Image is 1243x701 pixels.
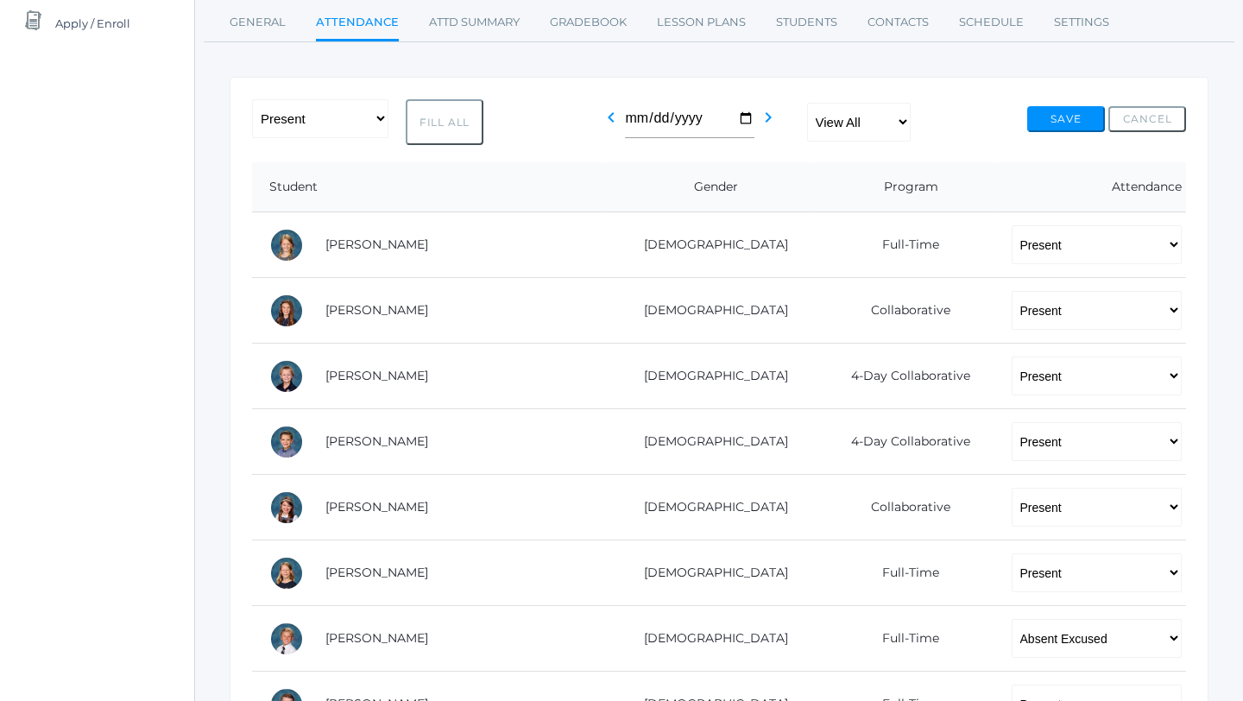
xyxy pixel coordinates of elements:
[1027,106,1105,132] button: Save
[269,622,304,656] div: Ian Doyle
[604,409,815,475] td: [DEMOGRAPHIC_DATA]
[1108,106,1186,132] button: Cancel
[406,99,483,145] button: Fill All
[815,212,994,278] td: Full-Time
[868,5,929,40] a: Contacts
[994,162,1186,212] th: Attendance
[604,606,815,672] td: [DEMOGRAPHIC_DATA]
[815,606,994,672] td: Full-Time
[325,237,428,252] a: [PERSON_NAME]
[269,228,304,262] div: Amelia Adams
[815,409,994,475] td: 4-Day Collaborative
[269,490,304,525] div: Brynn Boyer
[815,344,994,409] td: 4-Day Collaborative
[325,368,428,383] a: [PERSON_NAME]
[815,162,994,212] th: Program
[269,425,304,459] div: James Bernardi
[1054,5,1109,40] a: Settings
[758,107,779,128] i: chevron_right
[325,499,428,515] a: [PERSON_NAME]
[776,5,837,40] a: Students
[601,107,621,128] i: chevron_left
[269,556,304,590] div: Haelyn Bradley
[325,630,428,646] a: [PERSON_NAME]
[604,475,815,540] td: [DEMOGRAPHIC_DATA]
[604,212,815,278] td: [DEMOGRAPHIC_DATA]
[959,5,1024,40] a: Schedule
[604,162,815,212] th: Gender
[657,5,746,40] a: Lesson Plans
[815,540,994,606] td: Full-Time
[230,5,286,40] a: General
[269,359,304,394] div: Levi Beaty
[550,5,627,40] a: Gradebook
[325,565,428,580] a: [PERSON_NAME]
[601,115,621,131] a: chevron_left
[758,115,779,131] a: chevron_right
[55,6,130,41] span: Apply / Enroll
[252,162,604,212] th: Student
[604,540,815,606] td: [DEMOGRAPHIC_DATA]
[325,302,428,318] a: [PERSON_NAME]
[604,278,815,344] td: [DEMOGRAPHIC_DATA]
[815,475,994,540] td: Collaborative
[815,278,994,344] td: Collaborative
[325,433,428,449] a: [PERSON_NAME]
[316,5,399,42] a: Attendance
[604,344,815,409] td: [DEMOGRAPHIC_DATA]
[269,294,304,328] div: Claire Arnold
[429,5,520,40] a: Attd Summary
